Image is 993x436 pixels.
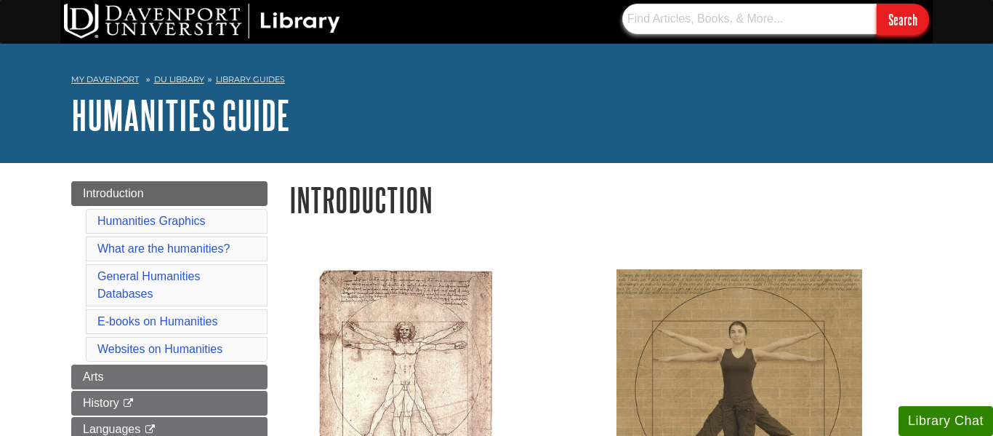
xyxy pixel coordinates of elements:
[71,92,290,138] a: Humanities Guide
[97,343,222,355] a: Websites on Humanities
[877,4,929,35] input: Search
[64,4,340,39] img: DU Library
[97,215,206,227] a: Humanities Graphics
[71,365,268,389] a: Arts
[144,425,156,435] i: This link opens in a new window
[83,423,140,435] span: Languages
[622,4,877,34] input: Find Articles, Books, & More...
[122,399,134,408] i: This link opens in a new window
[71,391,268,416] a: History
[898,406,993,436] button: Library Chat
[71,181,268,206] a: Introduction
[97,315,217,328] a: E-books on Humanities
[71,70,922,93] nav: breadcrumb
[97,270,200,300] a: General Humanities Databases
[97,242,230,255] a: What are the humanities?
[216,74,285,84] a: Library Guides
[622,4,929,35] form: Searches DU Library's articles, books, and more
[71,74,139,86] a: My Davenport
[289,181,922,218] h1: Introduction
[83,397,119,409] span: History
[83,370,103,383] span: Arts
[83,187,144,199] span: Introduction
[154,74,204,84] a: DU Library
